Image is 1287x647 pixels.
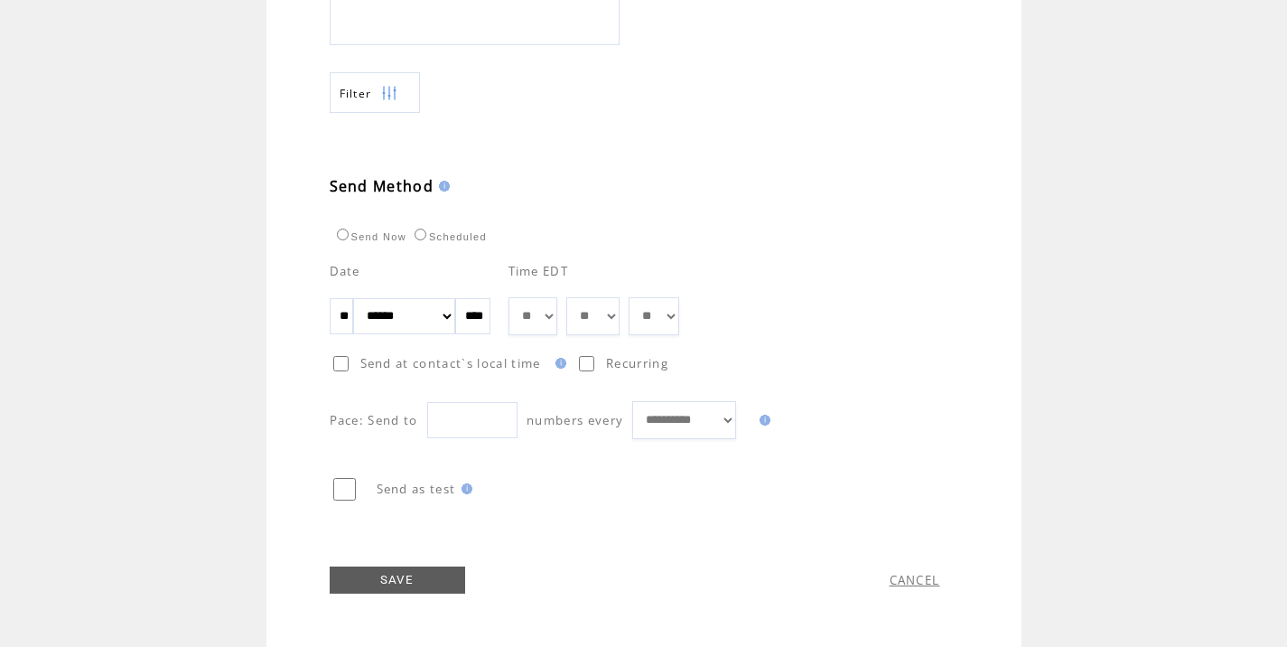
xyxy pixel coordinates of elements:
[377,481,456,497] span: Send as test
[456,483,472,494] img: help.gif
[330,412,418,428] span: Pace: Send to
[330,72,420,113] a: Filter
[527,412,623,428] span: numbers every
[606,355,668,371] span: Recurring
[550,358,566,369] img: help.gif
[340,86,372,101] span: Show filters
[330,567,465,594] a: SAVE
[754,415,770,426] img: help.gif
[508,263,569,279] span: Time EDT
[360,355,541,371] span: Send at contact`s local time
[890,572,940,588] a: CANCEL
[410,231,487,242] label: Scheduled
[330,176,434,196] span: Send Method
[434,181,450,192] img: help.gif
[381,73,397,114] img: filters.png
[332,231,406,242] label: Send Now
[337,229,349,240] input: Send Now
[330,263,360,279] span: Date
[415,229,426,240] input: Scheduled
